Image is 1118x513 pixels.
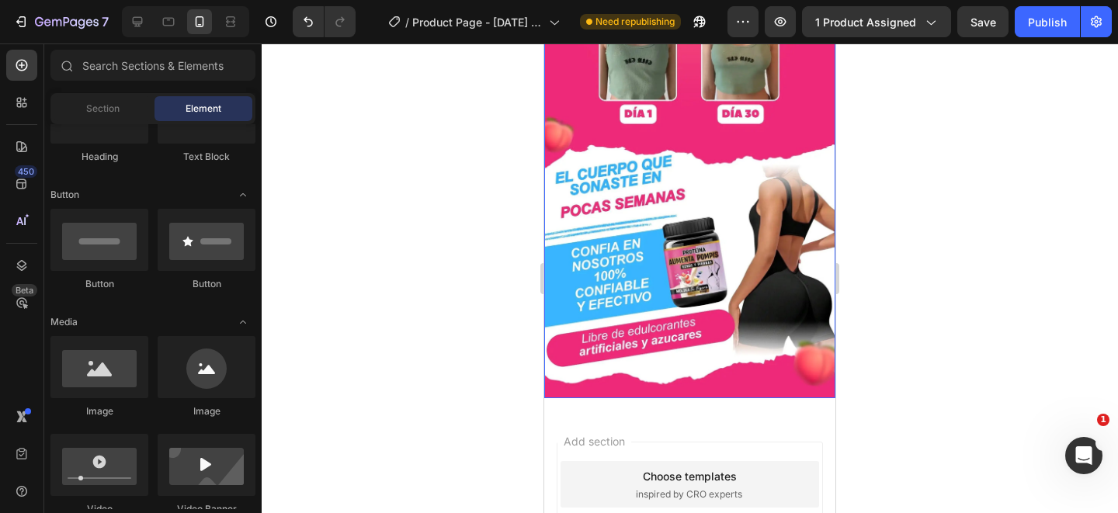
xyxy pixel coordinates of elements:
[12,284,37,296] div: Beta
[50,277,148,291] div: Button
[293,6,356,37] div: Undo/Redo
[1097,414,1109,426] span: 1
[595,15,675,29] span: Need republishing
[802,6,951,37] button: 1 product assigned
[158,150,255,164] div: Text Block
[186,102,221,116] span: Element
[50,188,79,202] span: Button
[6,6,116,37] button: 7
[50,315,78,329] span: Media
[102,12,109,31] p: 7
[1015,6,1080,37] button: Publish
[50,404,148,418] div: Image
[86,102,120,116] span: Section
[50,50,255,81] input: Search Sections & Elements
[15,165,37,178] div: 450
[544,43,835,513] iframe: Design area
[50,150,148,164] div: Heading
[405,14,409,30] span: /
[231,310,255,334] span: Toggle open
[158,404,255,418] div: Image
[1065,437,1102,474] iframe: Intercom live chat
[815,14,916,30] span: 1 product assigned
[412,14,543,30] span: Product Page - [DATE] 02:41:21
[957,6,1009,37] button: Save
[158,277,255,291] div: Button
[970,16,996,29] span: Save
[231,182,255,207] span: Toggle open
[1028,14,1067,30] div: Publish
